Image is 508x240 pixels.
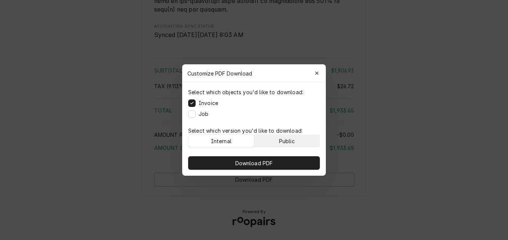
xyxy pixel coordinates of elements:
p: Select which version you'd like to download: [188,127,320,135]
div: Public [279,137,295,145]
span: Download PDF [234,159,275,167]
button: Download PDF [188,156,320,170]
div: Internal [211,137,232,145]
div: Customize PDF Download [182,64,326,82]
label: Invoice [199,99,218,107]
label: Job [199,110,208,118]
p: Select which objects you'd like to download: [188,88,303,96]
